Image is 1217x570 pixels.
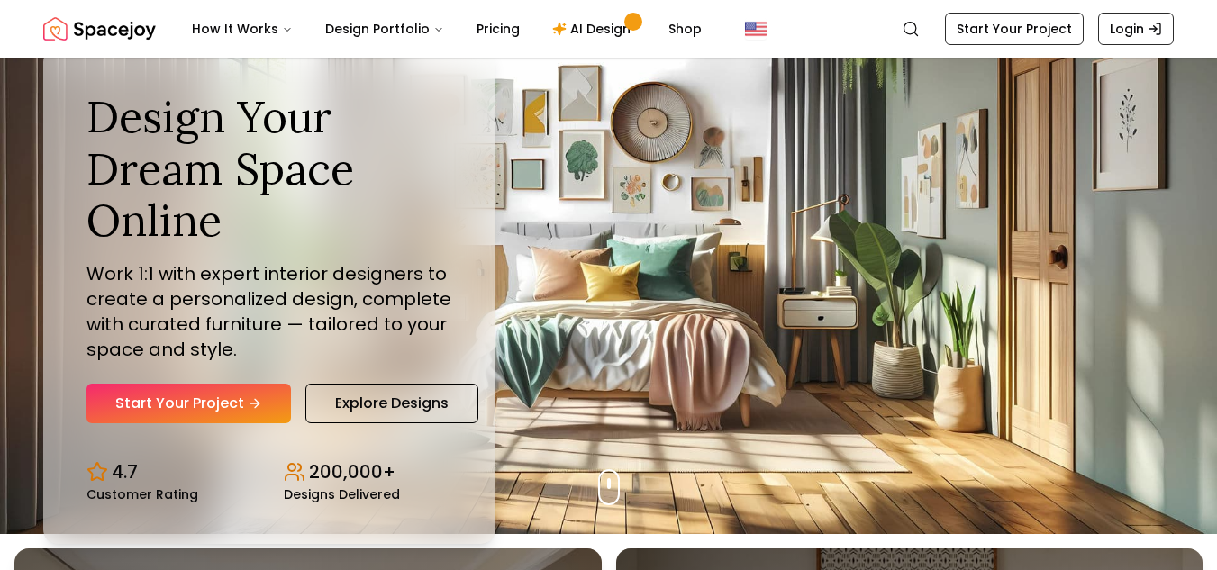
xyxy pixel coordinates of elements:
a: Explore Designs [305,384,478,423]
a: Shop [654,11,716,47]
a: Start Your Project [945,13,1084,45]
a: Pricing [462,11,534,47]
small: Customer Rating [86,488,198,501]
a: AI Design [538,11,650,47]
div: Design stats [86,445,452,501]
p: 200,000+ [309,459,395,484]
p: Work 1:1 with expert interior designers to create a personalized design, complete with curated fu... [86,261,452,362]
small: Designs Delivered [284,488,400,501]
a: Start Your Project [86,384,291,423]
img: Spacejoy Logo [43,11,156,47]
p: 4.7 [112,459,138,484]
button: How It Works [177,11,307,47]
button: Design Portfolio [311,11,459,47]
nav: Main [177,11,716,47]
a: Login [1098,13,1174,45]
a: Spacejoy [43,11,156,47]
h1: Design Your Dream Space Online [86,91,452,247]
img: United States [745,18,767,40]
